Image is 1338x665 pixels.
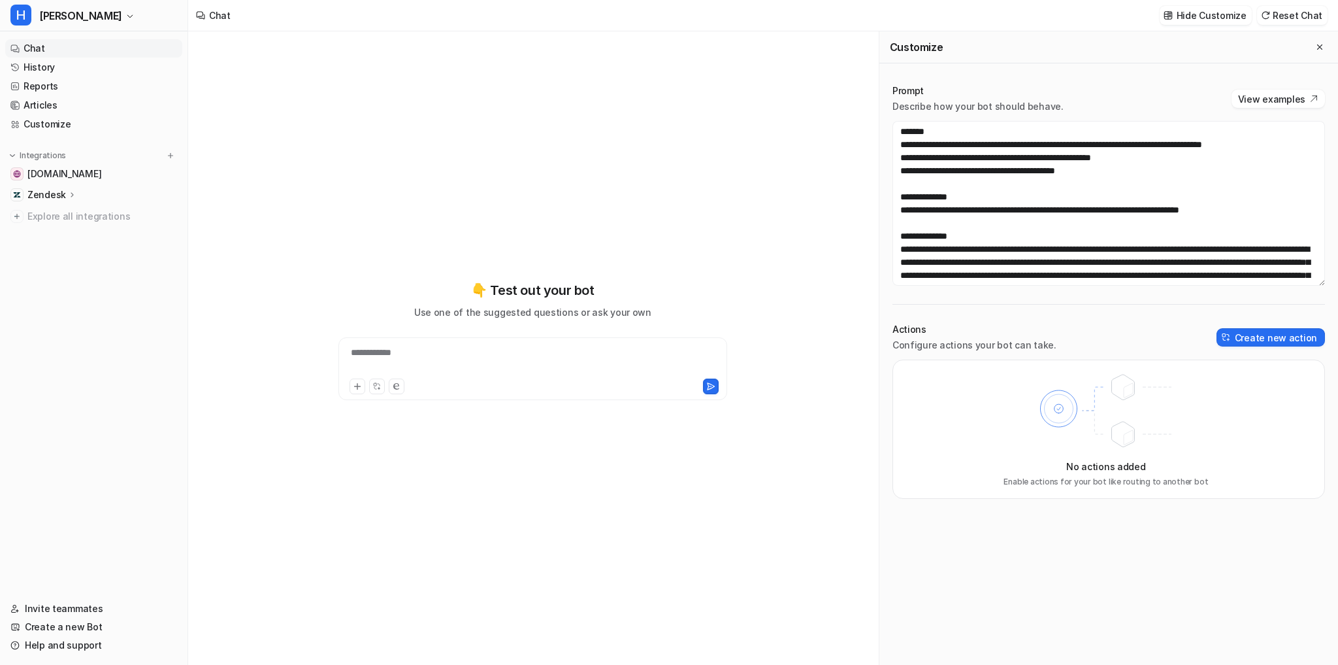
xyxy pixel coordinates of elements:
p: Use one of the suggested questions or ask your own [414,305,651,319]
p: Actions [892,323,1056,336]
button: Close flyout [1312,39,1328,55]
span: Explore all integrations [27,206,177,227]
p: Hide Customize [1177,9,1247,22]
span: [PERSON_NAME] [39,7,122,25]
button: View examples [1232,90,1325,108]
a: History [5,58,182,77]
p: Integrations [20,150,66,161]
span: H [10,5,31,26]
a: Create a new Bot [5,618,182,636]
img: explore all integrations [10,210,24,223]
a: Customize [5,115,182,133]
p: Prompt [892,84,1064,97]
img: expand menu [8,151,17,160]
div: Chat [209,9,231,22]
img: customize [1164,10,1173,20]
a: Articles [5,96,182,114]
p: Zendesk [27,188,66,201]
a: swyfthome.com[DOMAIN_NAME] [5,165,182,183]
p: Configure actions your bot can take. [892,339,1056,352]
p: No actions added [1066,460,1146,473]
p: Enable actions for your bot like routing to another bot [1003,476,1208,488]
button: Integrations [5,149,70,162]
span: [DOMAIN_NAME] [27,167,101,180]
a: Help and support [5,636,182,655]
img: swyfthome.com [13,170,21,178]
a: Invite teammates [5,600,182,618]
img: reset [1261,10,1270,20]
p: 👇 Test out your bot [471,281,594,300]
img: menu_add.svg [166,151,175,160]
button: Create new action [1216,328,1325,347]
button: Reset Chat [1257,6,1328,25]
p: Describe how your bot should behave. [892,100,1064,113]
img: Zendesk [13,191,21,199]
a: Chat [5,39,182,58]
h2: Customize [890,41,943,54]
a: Explore all integrations [5,207,182,226]
button: Hide Customize [1160,6,1252,25]
img: create-action-icon.svg [1222,333,1231,342]
a: Reports [5,77,182,95]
